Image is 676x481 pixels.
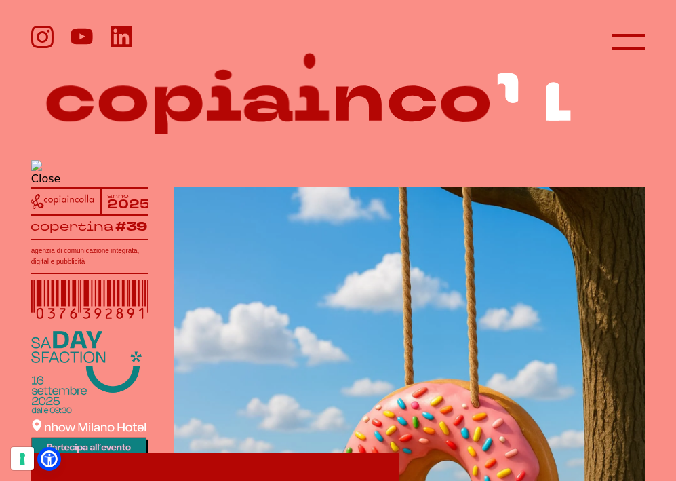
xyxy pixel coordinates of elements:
img: close_circle.png [31,160,645,171]
h1: agenzia di comunicazione integrata, digital e pubblicità [31,246,149,267]
tspan: 2025 [107,196,150,212]
img: SaDaysfaction [31,331,149,469]
tspan: copertina [31,218,113,234]
a: Open Accessibility Menu [41,450,58,467]
tspan: #39 [115,218,148,235]
button: Le tue preferenze relative al consenso per le tecnologie di tracciamento [11,447,34,470]
span: Close [31,172,61,185]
